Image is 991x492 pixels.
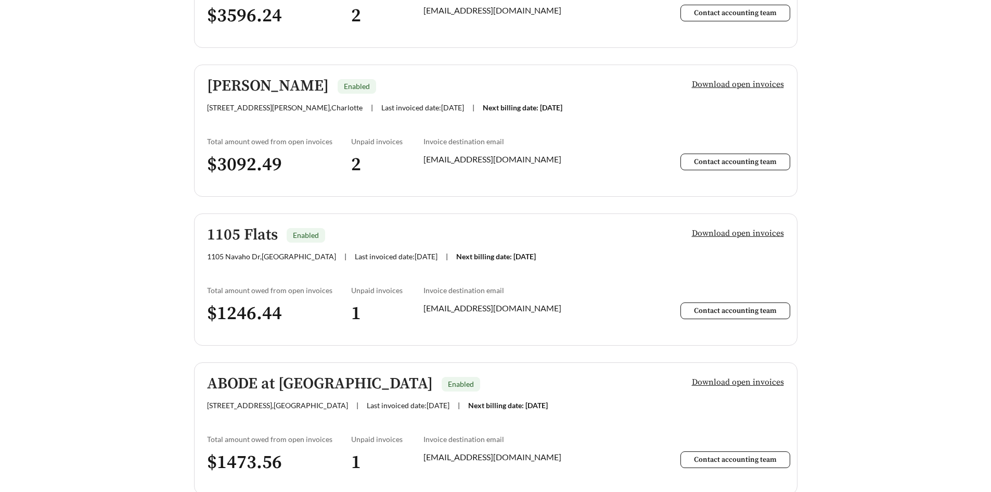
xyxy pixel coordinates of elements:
[680,451,790,468] button: Contact accounting team
[207,137,352,146] div: Total amount owed from open invoices
[694,8,777,18] span: Contact accounting team
[448,380,474,388] span: Enabled
[194,213,797,346] a: 1105 FlatsEnabled1105 Navaho Dr,[GEOGRAPHIC_DATA]|Last invoiced date:[DATE]|Next billing date: [D...
[423,435,640,444] div: Invoice destination email
[344,252,346,261] span: |
[423,302,640,314] div: [EMAIL_ADDRESS][DOMAIN_NAME]
[692,78,784,91] span: Download open invoices
[423,451,640,463] div: [EMAIL_ADDRESS][DOMAIN_NAME]
[371,103,373,112] span: |
[351,153,423,176] h3: 2
[293,231,319,239] span: Enabled
[207,78,329,95] h5: [PERSON_NAME]
[692,227,784,239] span: Download open invoices
[458,401,460,410] span: |
[680,5,790,21] button: Contact accounting team
[194,65,797,197] a: [PERSON_NAME]Enabled[STREET_ADDRESS][PERSON_NAME],Charlotte|Last invoiced date:[DATE]|Next billin...
[207,226,278,244] h5: 1105 Flats
[680,302,790,319] button: Contact accounting team
[351,302,423,325] h3: 1
[692,376,784,388] span: Download open invoices
[680,154,790,170] button: Contact accounting team
[381,103,464,112] span: Last invoiced date: [DATE]
[207,153,352,176] h3: $ 3092.49
[684,75,784,97] button: Download open invoices
[694,157,777,167] span: Contact accounting team
[351,435,423,444] div: Unpaid invoices
[351,451,423,474] h3: 1
[483,103,562,112] span: Next billing date: [DATE]
[355,252,437,261] span: Last invoiced date: [DATE]
[207,103,363,112] span: [STREET_ADDRESS][PERSON_NAME] , Charlotte
[207,401,348,410] span: [STREET_ADDRESS] , [GEOGRAPHIC_DATA]
[351,4,423,28] h3: 2
[456,252,536,261] span: Next billing date: [DATE]
[207,435,352,444] div: Total amount owed from open invoices
[423,4,640,17] div: [EMAIL_ADDRESS][DOMAIN_NAME]
[446,252,448,261] span: |
[423,153,640,166] div: [EMAIL_ADDRESS][DOMAIN_NAME]
[423,286,640,295] div: Invoice destination email
[468,401,548,410] span: Next billing date: [DATE]
[207,252,336,261] span: 1105 Navaho Dr , [GEOGRAPHIC_DATA]
[207,302,352,325] h3: $ 1246.44
[351,137,423,146] div: Unpaid invoices
[351,286,423,295] div: Unpaid invoices
[344,82,370,91] span: Enabled
[356,401,358,410] span: |
[367,401,449,410] span: Last invoiced date: [DATE]
[694,455,777,464] span: Contact accounting team
[207,286,352,295] div: Total amount owed from open invoices
[684,224,784,246] button: Download open invoices
[684,373,784,395] button: Download open invoices
[423,137,640,146] div: Invoice destination email
[472,103,474,112] span: |
[207,451,352,474] h3: $ 1473.56
[694,306,777,316] span: Contact accounting team
[207,4,352,28] h3: $ 3596.24
[207,375,433,393] h5: ABODE at [GEOGRAPHIC_DATA]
